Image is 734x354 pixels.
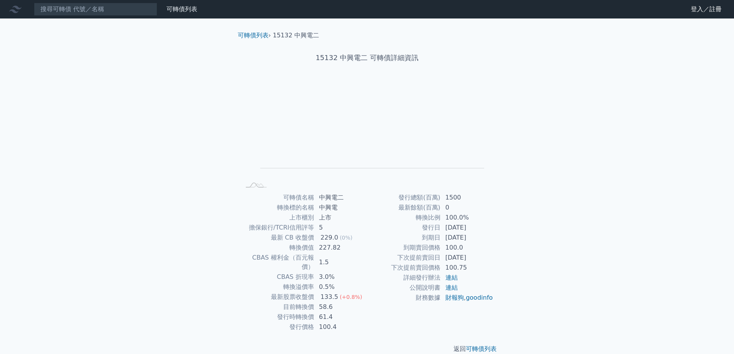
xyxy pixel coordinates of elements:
td: 發行時轉換價 [241,312,314,322]
td: [DATE] [441,223,494,233]
td: CBAS 權利金（百元報價） [241,253,314,272]
td: CBAS 折現率 [241,272,314,282]
td: 3.0% [314,272,367,282]
td: 100.0% [441,213,494,223]
a: goodinfo [466,294,493,301]
td: 轉換標的名稱 [241,203,314,213]
td: 可轉債名稱 [241,193,314,203]
td: 58.6 [314,302,367,312]
h1: 15132 中興電二 可轉債詳細資訊 [232,52,503,63]
td: 發行總額(百萬) [367,193,441,203]
td: 目前轉換價 [241,302,314,312]
td: 擔保銀行/TCRI信用評等 [241,223,314,233]
td: [DATE] [441,233,494,243]
td: 轉換價值 [241,243,314,253]
td: 轉換溢價率 [241,282,314,292]
li: 15132 中興電二 [273,31,319,40]
td: 227.82 [314,243,367,253]
td: 發行價格 [241,322,314,332]
a: 登入／註冊 [685,3,728,15]
td: 下次提前賣回日 [367,253,441,263]
td: 5 [314,223,367,233]
p: 返回 [232,344,503,354]
div: 229.0 [319,233,340,242]
td: [DATE] [441,253,494,263]
a: 財報狗 [445,294,464,301]
td: 上市 [314,213,367,223]
a: 可轉債列表 [238,32,269,39]
td: 100.75 [441,263,494,273]
td: 0.5% [314,282,367,292]
span: (+0.8%) [340,294,362,300]
g: Chart [253,87,484,180]
td: 公開說明書 [367,283,441,293]
td: 最新股票收盤價 [241,292,314,302]
td: 61.4 [314,312,367,322]
td: , [441,293,494,303]
td: 1500 [441,193,494,203]
td: 轉換比例 [367,213,441,223]
li: › [238,31,271,40]
input: 搜尋可轉債 代號／名稱 [34,3,157,16]
td: 到期日 [367,233,441,243]
td: 0 [441,203,494,213]
td: 最新 CB 收盤價 [241,233,314,243]
td: 上市櫃別 [241,213,314,223]
a: 可轉債列表 [466,345,497,352]
td: 最新餘額(百萬) [367,203,441,213]
td: 發行日 [367,223,441,233]
td: 100.0 [441,243,494,253]
a: 連結 [445,284,458,291]
span: (0%) [340,235,353,241]
td: 中興電 [314,203,367,213]
td: 財務數據 [367,293,441,303]
div: 133.5 [319,292,340,302]
td: 1.5 [314,253,367,272]
a: 連結 [445,274,458,281]
td: 下次提前賣回價格 [367,263,441,273]
td: 中興電二 [314,193,367,203]
td: 詳細發行辦法 [367,273,441,283]
td: 到期賣回價格 [367,243,441,253]
a: 可轉債列表 [166,5,197,13]
td: 100.4 [314,322,367,332]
